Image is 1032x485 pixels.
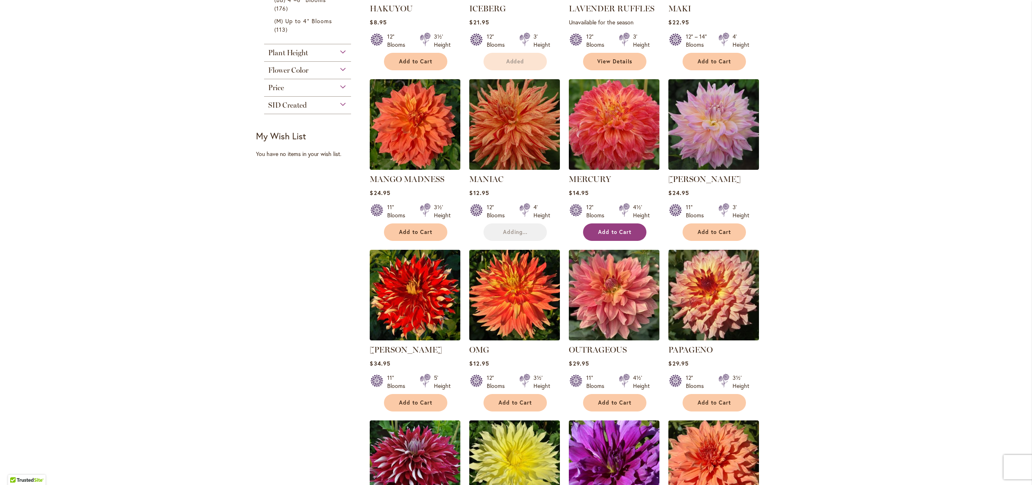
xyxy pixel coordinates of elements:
[469,334,560,342] a: Omg
[387,374,410,390] div: 11" Blooms
[569,174,611,184] a: MERCURY
[487,203,509,219] div: 12" Blooms
[668,345,713,355] a: PAPAGENO
[668,18,689,26] span: $22.95
[370,174,444,184] a: MANGO MADNESS
[370,79,460,170] img: Mango Madness
[533,203,550,219] div: 4' Height
[598,229,631,236] span: Add to Cart
[384,223,447,241] button: Add to Cart
[533,32,550,49] div: 3' Height
[733,32,749,49] div: 4' Height
[499,399,532,406] span: Add to Cart
[533,374,550,390] div: 3½' Height
[434,32,451,49] div: 3½' Height
[387,203,410,219] div: 11" Blooms
[569,4,655,13] a: LAVENDER RUFFLES
[370,334,460,342] a: Nick Sr
[698,399,731,406] span: Add to Cart
[387,32,410,49] div: 12" Blooms
[6,456,29,479] iframe: Launch Accessibility Center
[399,399,432,406] span: Add to Cart
[399,229,432,236] span: Add to Cart
[487,374,509,390] div: 12" Blooms
[668,359,688,367] span: $29.95
[469,18,489,26] span: $21.95
[683,394,746,411] button: Add to Cart
[583,223,646,241] button: Add to Cart
[469,174,503,184] a: MANIAC
[256,130,306,142] strong: My Wish List
[569,18,659,26] p: Unavailable for the season
[399,58,432,65] span: Add to Cart
[569,345,627,355] a: OUTRAGEOUS
[569,359,589,367] span: $29.95
[586,32,609,49] div: 12" Blooms
[683,53,746,70] button: Add to Cart
[384,394,447,411] button: Add to Cart
[668,250,759,340] img: Papageno
[698,58,731,65] span: Add to Cart
[569,164,659,171] a: Mercury
[370,250,460,340] img: Nick Sr
[256,150,364,158] div: You have no items in your wish list.
[370,164,460,171] a: Mango Madness
[434,374,451,390] div: 5' Height
[268,83,284,92] span: Price
[583,53,646,70] a: View Details
[686,203,709,219] div: 11" Blooms
[469,164,560,171] a: Maniac
[370,18,386,26] span: $8.95
[683,223,746,241] button: Add to Cart
[487,32,509,49] div: 12" Blooms
[370,345,442,355] a: [PERSON_NAME]
[434,203,451,219] div: 3½' Height
[597,58,632,65] span: View Details
[469,189,489,197] span: $12.95
[633,32,650,49] div: 3' Height
[583,394,646,411] button: Add to Cart
[586,203,609,219] div: 12" Blooms
[370,4,413,13] a: HAKUYOU
[586,374,609,390] div: 11" Blooms
[469,79,560,170] img: Maniac
[569,334,659,342] a: OUTRAGEOUS
[733,203,749,219] div: 3' Height
[274,17,332,25] span: (M) Up to 4" Blooms
[668,4,691,13] a: MAKI
[469,345,489,355] a: OMG
[668,164,759,171] a: Mingus Philip Sr
[469,250,560,340] img: Omg
[274,25,290,34] span: 113
[268,66,308,75] span: Flower Color
[370,359,390,367] span: $34.95
[686,32,709,49] div: 12" – 14" Blooms
[686,374,709,390] div: 12" Blooms
[668,174,741,184] a: [PERSON_NAME]
[274,17,343,34] a: (M) Up to 4" Blooms 113
[569,79,659,170] img: Mercury
[274,4,290,13] span: 176
[668,334,759,342] a: Papageno
[569,189,588,197] span: $14.95
[698,229,731,236] span: Add to Cart
[569,250,659,340] img: OUTRAGEOUS
[483,394,547,411] button: Add to Cart
[633,374,650,390] div: 4½' Height
[598,399,631,406] span: Add to Cart
[469,359,489,367] span: $12.95
[268,48,308,57] span: Plant Height
[668,189,689,197] span: $24.95
[668,79,759,170] img: Mingus Philip Sr
[633,203,650,219] div: 4½' Height
[268,101,307,110] span: SID Created
[469,4,506,13] a: ICEBERG
[370,189,390,197] span: $24.95
[733,374,749,390] div: 3½' Height
[384,53,447,70] button: Add to Cart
